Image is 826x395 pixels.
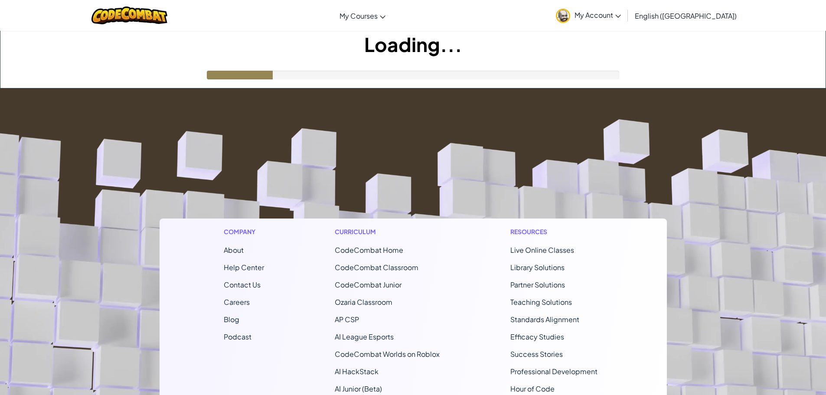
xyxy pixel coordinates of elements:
[224,280,261,289] span: Contact Us
[635,11,737,20] span: English ([GEOGRAPHIC_DATA])
[0,31,826,58] h1: Loading...
[510,297,572,307] a: Teaching Solutions
[224,227,264,236] h1: Company
[556,9,570,23] img: avatar
[510,349,563,359] a: Success Stories
[91,7,167,24] img: CodeCombat logo
[340,11,378,20] span: My Courses
[224,315,239,324] a: Blog
[224,297,250,307] a: Careers
[510,227,603,236] h1: Resources
[224,263,264,272] a: Help Center
[510,315,579,324] a: Standards Alignment
[510,332,564,341] a: Efficacy Studies
[575,10,621,20] span: My Account
[510,263,565,272] a: Library Solutions
[552,2,625,29] a: My Account
[335,349,440,359] a: CodeCombat Worlds on Roblox
[224,245,244,255] a: About
[335,315,359,324] a: AP CSP
[510,384,555,393] a: Hour of Code
[335,367,379,376] a: AI HackStack
[335,263,418,272] a: CodeCombat Classroom
[630,4,741,27] a: English ([GEOGRAPHIC_DATA])
[335,280,402,289] a: CodeCombat Junior
[335,4,390,27] a: My Courses
[510,280,565,289] a: Partner Solutions
[335,227,440,236] h1: Curriculum
[335,245,403,255] span: CodeCombat Home
[510,245,574,255] a: Live Online Classes
[224,332,251,341] a: Podcast
[335,332,394,341] a: AI League Esports
[335,297,392,307] a: Ozaria Classroom
[510,367,597,376] a: Professional Development
[335,384,382,393] a: AI Junior (Beta)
